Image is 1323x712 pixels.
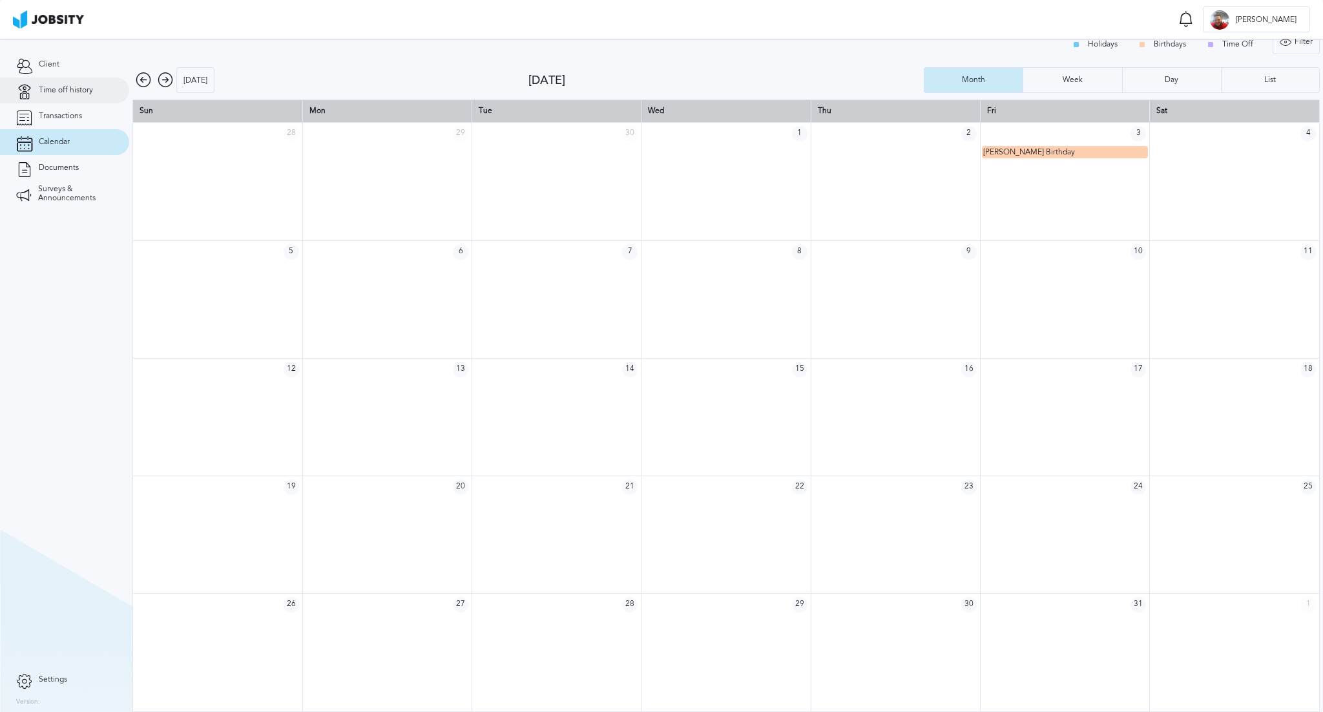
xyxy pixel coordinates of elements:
[622,244,638,260] span: 7
[818,106,831,115] span: Thu
[284,362,299,377] span: 12
[176,67,214,93] button: [DATE]
[140,106,153,115] span: Sun
[648,106,664,115] span: Wed
[961,479,977,495] span: 23
[39,138,70,147] span: Calendar
[13,10,84,28] img: ab4bad089aa723f57921c736e9817d99.png
[39,86,93,95] span: Time off history
[479,106,492,115] span: Tue
[453,362,468,377] span: 13
[961,244,977,260] span: 9
[1273,28,1320,54] button: Filter
[1221,67,1320,93] button: List
[792,362,807,377] span: 15
[284,126,299,141] span: 28
[961,597,977,613] span: 30
[792,479,807,495] span: 22
[284,597,299,613] span: 26
[1122,67,1221,93] button: Day
[453,126,468,141] span: 29
[453,479,468,495] span: 20
[1130,362,1146,377] span: 17
[622,126,638,141] span: 30
[1273,29,1319,55] div: Filter
[1300,244,1316,260] span: 11
[924,67,1023,93] button: Month
[792,597,807,613] span: 29
[622,479,638,495] span: 21
[284,244,299,260] span: 5
[1210,10,1229,30] div: G
[1156,106,1167,115] span: Sat
[1130,597,1146,613] span: 31
[1300,362,1316,377] span: 18
[961,362,977,377] span: 16
[792,244,807,260] span: 8
[1258,76,1282,85] div: List
[961,126,977,141] span: 2
[1056,76,1089,85] div: Week
[453,597,468,613] span: 27
[622,597,638,613] span: 28
[528,74,924,87] div: [DATE]
[1130,126,1146,141] span: 3
[284,479,299,495] span: 19
[622,362,638,377] span: 14
[1300,479,1316,495] span: 25
[1300,597,1316,613] span: 1
[955,76,992,85] div: Month
[39,675,67,684] span: Settings
[309,106,326,115] span: Mon
[1229,16,1303,25] span: [PERSON_NAME]
[792,126,807,141] span: 1
[39,60,59,69] span: Client
[1158,76,1185,85] div: Day
[983,147,1075,156] span: [PERSON_NAME] Birthday
[1023,67,1121,93] button: Week
[39,112,82,121] span: Transactions
[987,106,996,115] span: Fri
[1130,479,1146,495] span: 24
[177,68,214,94] div: [DATE]
[1300,126,1316,141] span: 4
[16,698,40,706] label: Version:
[1130,244,1146,260] span: 10
[1203,6,1310,32] button: G[PERSON_NAME]
[38,185,113,203] span: Surveys & Announcements
[453,244,468,260] span: 6
[39,163,79,173] span: Documents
